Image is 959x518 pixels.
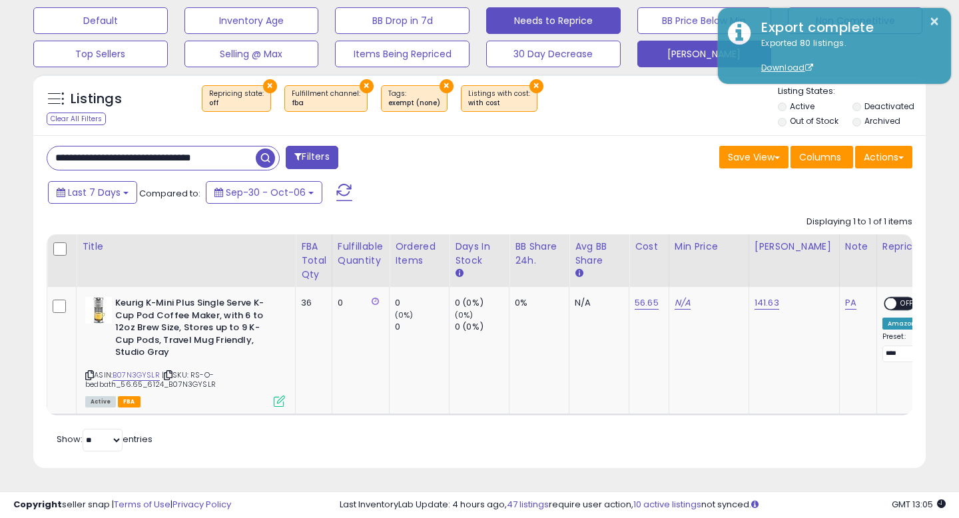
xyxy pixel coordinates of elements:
div: Ordered Items [395,240,444,268]
a: Terms of Use [114,498,170,511]
div: ASIN: [85,297,285,405]
button: × [263,79,277,93]
div: Preset: [882,332,929,362]
small: (0%) [395,310,414,320]
span: Listings with cost : [468,89,530,109]
button: 30 Day Decrease [486,41,621,67]
span: Sep-30 - Oct-06 [226,186,306,199]
a: PA [845,296,856,310]
button: Inventory Age [184,7,319,34]
div: Cost [635,240,663,254]
a: 56.65 [635,296,659,310]
span: | SKU: RS-O-bedbath_56.65_6124_B07N3GYSLR [85,370,216,389]
div: Clear All Filters [47,113,106,125]
label: Active [790,101,814,112]
small: Days In Stock. [455,268,463,280]
span: Last 7 Days [68,186,121,199]
a: 141.63 [755,296,779,310]
div: Exported 80 listings. [751,37,941,75]
div: N/A [575,297,619,309]
span: Show: entries [57,433,153,445]
a: 47 listings [507,498,549,511]
div: seller snap | | [13,499,231,511]
div: Min Price [675,240,743,254]
div: 36 [301,297,322,309]
div: Export complete [751,18,941,37]
div: Repricing [882,240,934,254]
a: B07N3GYSLR [113,370,160,381]
span: Repricing state : [209,89,264,109]
span: FBA [118,396,141,407]
button: Save View [719,146,789,168]
a: N/A [675,296,691,310]
div: Title [82,240,290,254]
div: BB Share 24h. [515,240,563,268]
div: Fulfillable Quantity [338,240,384,268]
button: BB Drop in 7d [335,7,470,34]
div: Days In Stock [455,240,503,268]
button: Top Sellers [33,41,168,67]
button: Default [33,7,168,34]
a: Privacy Policy [172,498,231,511]
div: with cost [468,99,530,108]
div: 0 (0%) [455,321,509,333]
b: Keurig K-Mini Plus Single Serve K-Cup Pod Coffee Maker, with 6 to 12oz Brew Size, Stores up to 9 ... [115,297,277,362]
label: Archived [864,115,900,127]
label: Deactivated [864,101,914,112]
span: 2025-10-14 13:05 GMT [892,498,946,511]
div: 0 [338,297,379,309]
span: Columns [799,150,841,164]
div: 0 [395,321,449,333]
button: [PERSON_NAME] [637,41,772,67]
button: BB Price Below Min [637,7,772,34]
span: All listings currently available for purchase on Amazon [85,396,116,407]
div: Last InventoryLab Update: 4 hours ago, require user action, not synced. [340,499,946,511]
button: Actions [855,146,912,168]
span: Tags : [388,89,440,109]
div: Displaying 1 to 1 of 1 items [806,216,912,228]
p: Listing States: [778,85,926,98]
strong: Copyright [13,498,62,511]
button: Last 7 Days [48,181,137,204]
span: OFF [896,298,918,310]
button: Items Being Repriced [335,41,470,67]
div: fba [292,99,360,108]
button: Non Competitive [788,7,922,34]
button: Columns [791,146,853,168]
span: Fulfillment channel : [292,89,360,109]
div: [PERSON_NAME] [755,240,834,254]
label: Out of Stock [790,115,838,127]
a: 10 active listings [633,498,701,511]
button: × [440,79,454,93]
div: Avg BB Share [575,240,623,268]
button: Sep-30 - Oct-06 [206,181,322,204]
span: Compared to: [139,187,200,200]
img: 31Sxqe1cAIL._SL40_.jpg [85,297,112,324]
div: Note [845,240,871,254]
button: Needs to Reprice [486,7,621,34]
button: Selling @ Max [184,41,319,67]
div: 0% [515,297,559,309]
div: 0 (0%) [455,297,509,309]
div: FBA Total Qty [301,240,326,282]
div: exempt (none) [388,99,440,108]
a: Download [761,62,813,73]
small: Avg BB Share. [575,268,583,280]
button: × [529,79,543,93]
div: 0 [395,297,449,309]
div: Amazon AI [882,318,929,330]
h5: Listings [71,90,122,109]
button: × [929,13,940,30]
button: Filters [286,146,338,169]
button: × [360,79,374,93]
div: off [209,99,264,108]
small: (0%) [455,310,474,320]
